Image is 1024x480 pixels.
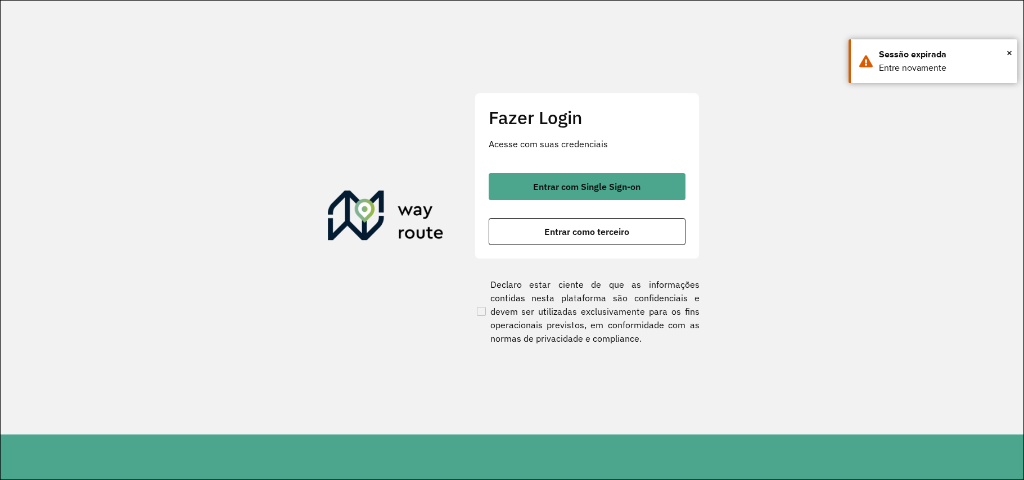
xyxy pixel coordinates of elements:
[328,191,444,244] img: Roteirizador AmbevTech
[1007,44,1012,61] button: Close
[489,137,685,151] p: Acesse com suas credenciais
[1007,44,1012,61] span: ×
[879,48,1009,61] div: Sessão expirada
[475,278,700,345] label: Declaro estar ciente de que as informações contidas nesta plataforma são confidenciais e devem se...
[489,107,685,128] h2: Fazer Login
[879,61,1009,75] div: Entre novamente
[544,227,629,236] span: Entrar como terceiro
[489,173,685,200] button: button
[533,182,640,191] span: Entrar com Single Sign-on
[489,218,685,245] button: button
